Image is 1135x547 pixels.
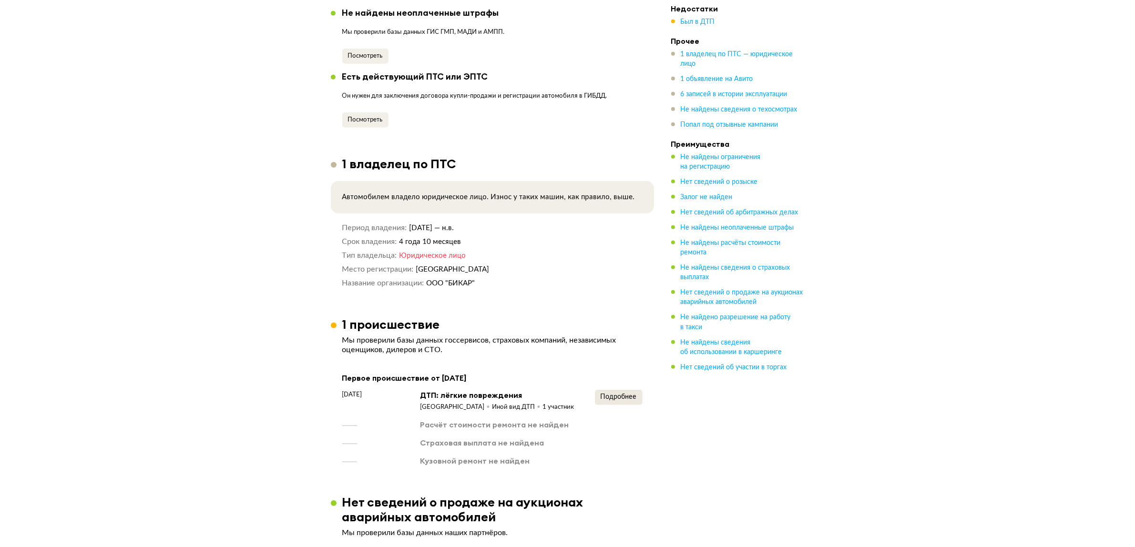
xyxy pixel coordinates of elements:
[342,390,362,399] span: [DATE]
[681,76,753,82] span: 1 объявление на Авито
[681,19,715,25] span: Был в ДТП
[681,122,778,128] span: Попал под отзывные кампании
[399,252,466,259] span: Юридическое лицо
[342,71,607,82] div: Есть действующий ПТС или ЭПТС
[420,456,530,466] div: Кузовной ремонт не найден
[342,92,607,101] p: Он нужен для заключения договора купли-продажи и регистрации автомобиля в ГИБДД.
[426,280,475,287] span: ООО "БИКАР"
[409,224,454,232] span: [DATE] — н.в.
[671,36,805,46] h4: Прочее
[681,91,787,98] span: 6 записей в истории эксплуатации
[681,240,781,256] span: Не найдены расчёты стоимости ремонта
[342,317,440,332] h3: 1 происшествие
[342,278,424,288] dt: Название организации
[681,289,803,305] span: Нет сведений о продаже на аукционах аварийных автомобилей
[420,437,544,448] div: Страховая выплата не найдена
[399,238,461,245] span: 4 года 10 месяцев
[601,394,637,400] span: Подробнее
[342,495,654,524] h3: Нет сведений о продаже на аукционах аварийных автомобилей
[671,4,805,13] h4: Недостатки
[348,117,383,123] span: Посмотреть
[681,154,761,170] span: Не найдены ограничения на регистрацию
[342,112,389,128] button: Посмотреть
[342,8,505,18] div: Не найдены неоплаченные штрафы
[342,372,643,384] div: Первое происшествие от [DATE]
[420,403,492,412] div: [GEOGRAPHIC_DATA]
[681,194,733,201] span: Залог не найден
[681,364,787,370] span: Нет сведений об участии в торгах
[492,403,543,412] div: Иной вид ДТП
[348,53,383,59] span: Посмотреть
[342,264,414,274] dt: Место регистрации
[420,419,569,430] div: Расчёт стоимости ремонта не найден
[342,335,643,355] p: Мы проверили базы данных госсервисов, страховых компаний, независимых оценщиков, дилеров и СТО.
[342,223,407,233] dt: Период владения
[342,28,505,37] p: Мы проверили базы данных ГИС ГМП, МАДИ и АМПП.
[681,179,758,185] span: Нет сведений о розыске
[681,209,798,216] span: Нет сведений об арбитражных делах
[342,237,397,247] dt: Срок владения
[681,339,782,355] span: Не найдены сведения об использовании в каршеринге
[681,51,793,67] span: 1 владелец по ПТС — юридическое лицо
[681,224,794,231] span: Не найдены неоплаченные штрафы
[671,139,805,149] h4: Преимущества
[342,156,456,171] h3: 1 владелец по ПТС
[420,390,574,400] div: ДТП: лёгкие повреждения
[342,49,389,64] button: Посмотреть
[416,266,489,273] span: [GEOGRAPHIC_DATA]
[681,264,790,281] span: Не найдены сведения о страховых выплатах
[595,390,643,405] button: Подробнее
[681,106,798,113] span: Не найдены сведения о техосмотрах
[342,251,397,261] dt: Тип владельца
[342,192,643,202] p: Автомобилем владело юридическое лицо. Износ у таких машин, как правило, выше.
[543,403,574,412] div: 1 участник
[342,528,643,537] p: Мы проверили базы данных наших партнёров.
[681,314,791,330] span: Не найдено разрешение на работу в такси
